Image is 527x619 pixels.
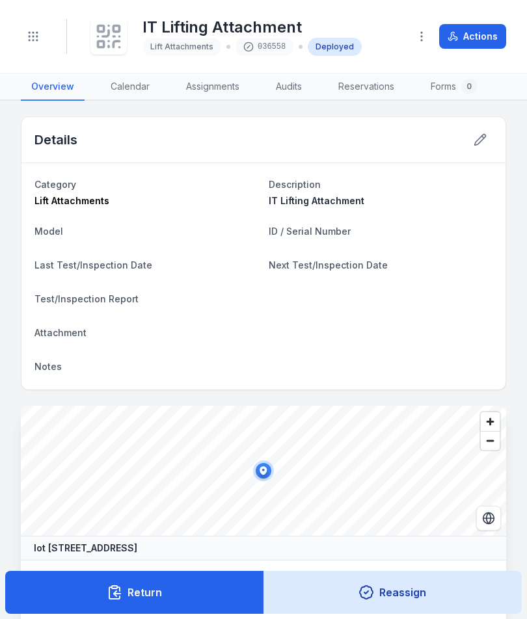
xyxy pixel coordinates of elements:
[21,406,506,536] canvas: Map
[476,506,501,531] button: Switch to Satellite View
[420,73,487,101] a: Forms0
[236,38,293,56] div: 036558
[34,293,139,304] span: Test/Inspection Report
[34,131,77,149] h2: Details
[5,571,264,614] button: Return
[150,42,213,51] span: Lift Attachments
[269,259,388,270] span: Next Test/Inspection Date
[263,571,522,614] button: Reassign
[265,73,312,101] a: Audits
[308,38,362,56] div: Deployed
[481,412,500,431] button: Zoom in
[269,195,364,206] span: IT Lifting Attachment
[34,195,109,206] span: Lift Attachments
[21,24,46,49] button: Toggle navigation
[439,24,506,49] button: Actions
[176,73,250,101] a: Assignments
[34,327,87,338] span: Attachment
[34,542,137,555] strong: lot [STREET_ADDRESS]
[21,73,85,101] a: Overview
[328,73,405,101] a: Reservations
[34,259,152,270] span: Last Test/Inspection Date
[100,73,160,101] a: Calendar
[34,179,76,190] span: Category
[34,226,63,237] span: Model
[142,17,362,38] h1: IT Lifting Attachment
[461,79,477,94] div: 0
[269,226,351,237] span: ID / Serial Number
[269,179,321,190] span: Description
[34,361,62,372] span: Notes
[481,431,500,450] button: Zoom out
